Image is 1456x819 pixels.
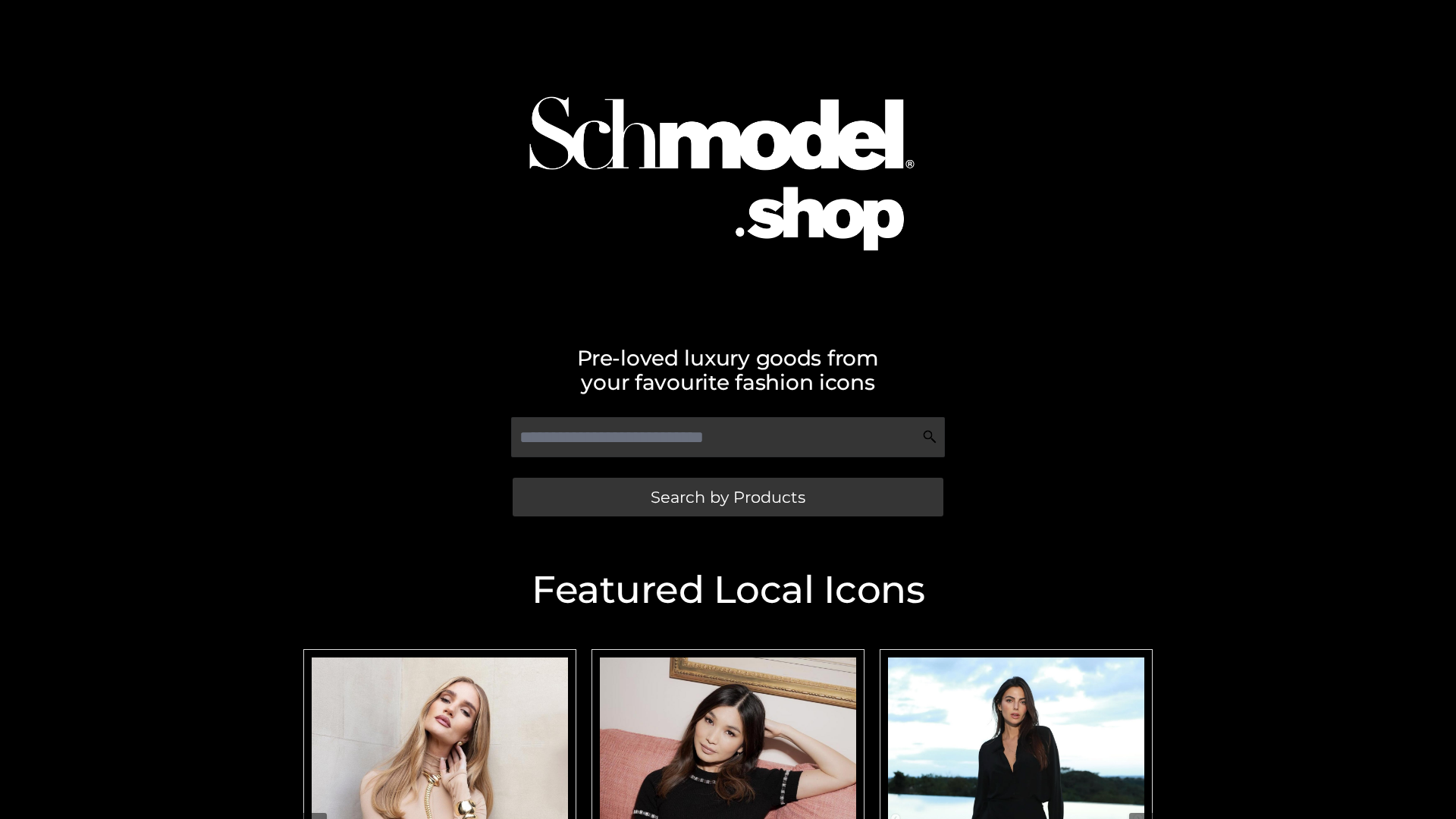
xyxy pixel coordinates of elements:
h2: Featured Local Icons​ [296,571,1160,609]
span: Search by Products [651,489,805,505]
a: Search by Products [513,478,943,516]
h2: Pre-loved luxury goods from your favourite fashion icons [296,346,1160,394]
img: Search Icon [922,429,937,444]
